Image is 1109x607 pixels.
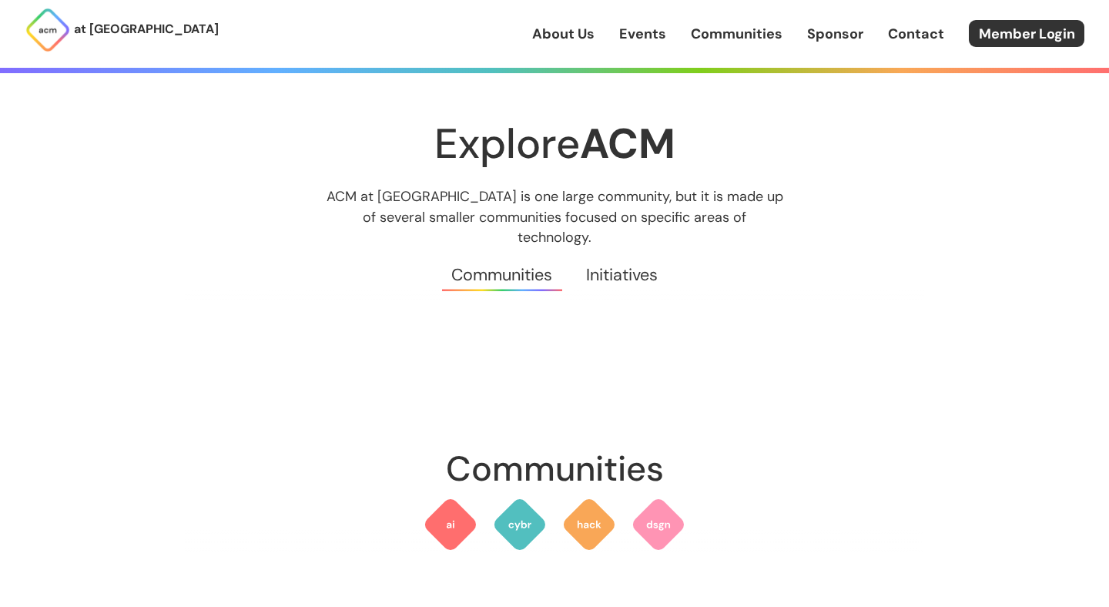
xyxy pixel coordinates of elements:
[185,121,924,166] h1: Explore
[25,7,71,53] img: ACM Logo
[561,497,617,552] img: ACM Hack
[423,497,478,552] img: ACM AI
[631,497,686,552] img: ACM Design
[569,247,674,303] a: Initiatives
[312,186,797,246] p: ACM at [GEOGRAPHIC_DATA] is one large community, but it is made up of several smaller communities...
[492,497,548,552] img: ACM Cyber
[580,116,675,171] strong: ACM
[807,24,863,44] a: Sponsor
[74,19,219,39] p: at [GEOGRAPHIC_DATA]
[532,24,595,44] a: About Us
[619,24,666,44] a: Events
[888,24,944,44] a: Contact
[25,7,219,53] a: at [GEOGRAPHIC_DATA]
[691,24,782,44] a: Communities
[435,247,569,303] a: Communities
[185,441,924,497] h2: Communities
[969,20,1084,47] a: Member Login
